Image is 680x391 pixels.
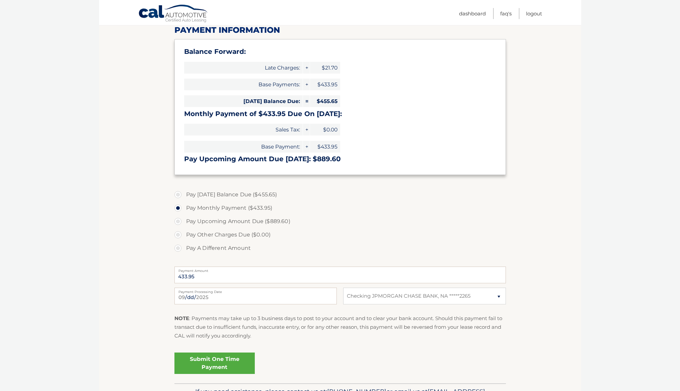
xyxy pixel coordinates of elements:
a: Dashboard [459,8,486,19]
span: + [303,141,310,153]
span: $0.00 [310,124,340,135]
span: + [303,62,310,74]
label: Pay A Different Amount [174,241,506,255]
a: Cal Automotive [138,4,209,24]
a: Logout [526,8,542,19]
h2: Payment Information [174,25,506,35]
p: : Payments may take up to 3 business days to post to your account and to clear your bank account.... [174,314,506,340]
strong: NOTE [174,315,189,321]
label: Pay [DATE] Balance Due ($455.65) [174,188,506,201]
a: Submit One Time Payment [174,353,255,374]
span: $433.95 [310,141,340,153]
span: $433.95 [310,79,340,90]
span: + [303,124,310,135]
label: Pay Monthly Payment ($433.95) [174,201,506,215]
span: + [303,79,310,90]
label: Payment Amount [174,267,506,272]
label: Payment Processing Date [174,288,337,293]
span: Late Charges: [184,62,303,74]
h3: Pay Upcoming Amount Due [DATE]: $889.60 [184,155,496,163]
label: Pay Other Charges Due ($0.00) [174,228,506,241]
a: FAQ's [500,8,512,19]
span: [DATE] Balance Due: [184,95,303,107]
span: Base Payment: [184,141,303,153]
span: = [303,95,310,107]
span: $21.70 [310,62,340,74]
h3: Monthly Payment of $433.95 Due On [DATE]: [184,110,496,118]
label: Pay Upcoming Amount Due ($889.60) [174,215,506,228]
span: Base Payments: [184,79,303,90]
span: $455.65 [310,95,340,107]
input: Payment Amount [174,267,506,283]
h3: Balance Forward: [184,47,496,56]
span: Sales Tax: [184,124,303,135]
input: Payment Date [174,288,337,304]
